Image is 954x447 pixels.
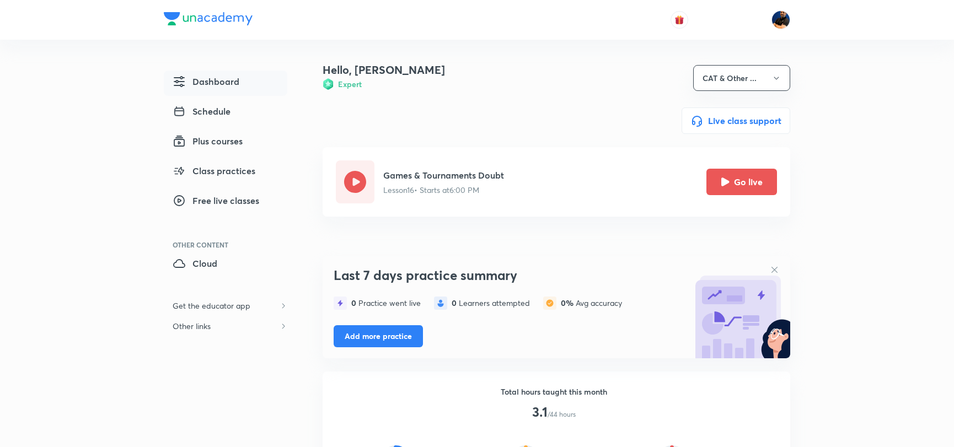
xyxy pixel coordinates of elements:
span: Schedule [173,105,231,118]
h4: Hello, [PERSON_NAME] [323,62,445,78]
div: Other Content [173,241,287,248]
div: Learners attempted [452,299,530,308]
button: CAT & Other ... [693,65,790,91]
a: Plus courses [164,130,287,155]
img: Badge [323,78,334,90]
h5: Games & Tournaments Doubt [383,169,504,182]
img: statistics [334,297,347,310]
span: Free live classes [173,194,259,207]
span: Class practices [173,164,255,177]
h6: Expert [338,78,362,90]
div: Practice went live [351,299,421,308]
div: Avg accuracy [561,299,622,308]
p: Lesson 16 • Starts at 6:00 PM [383,184,504,196]
h6: Total hours taught this month [501,386,607,397]
button: Add more practice [334,325,423,347]
h3: Last 7 days practice summary [334,267,685,283]
h6: Get the educator app [164,295,259,316]
a: Class practices [164,160,287,185]
span: Plus courses [173,134,243,148]
span: 0 [452,298,459,308]
iframe: Help widget launcher [856,404,942,435]
span: Dashboard [173,75,239,88]
p: /44 hours [548,410,576,419]
a: Schedule [164,100,287,126]
a: Dashboard [164,71,287,96]
span: 0% [561,298,576,308]
h6: Other links [164,316,219,336]
h3: 3.1 [532,404,548,420]
a: Cloud [164,252,287,278]
img: statistics [434,297,447,310]
img: statistics [543,297,556,310]
span: 0 [351,298,358,308]
a: Company Logo [164,12,253,28]
button: avatar [671,11,688,29]
img: Company Logo [164,12,253,25]
img: avatar [674,15,684,25]
a: Free live classes [164,190,287,215]
button: Live class support [682,107,790,134]
span: Cloud [173,257,217,270]
img: Saral Nashier [771,10,790,29]
button: Go live [706,169,777,195]
img: bg [691,259,790,358]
